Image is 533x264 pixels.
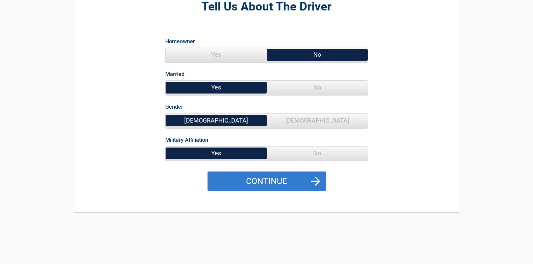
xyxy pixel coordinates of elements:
[267,48,368,61] span: No
[166,81,267,94] span: Yes
[165,102,183,111] label: Gender
[166,147,267,160] span: Yes
[208,171,326,191] button: Continue
[267,81,368,94] span: No
[267,114,368,127] span: [DEMOGRAPHIC_DATA]
[166,48,267,61] span: Yes
[165,135,208,144] label: Military Affiliation
[267,147,368,160] span: No
[165,37,195,46] label: Homeowner
[166,114,267,127] span: [DEMOGRAPHIC_DATA]
[165,70,185,79] label: Married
